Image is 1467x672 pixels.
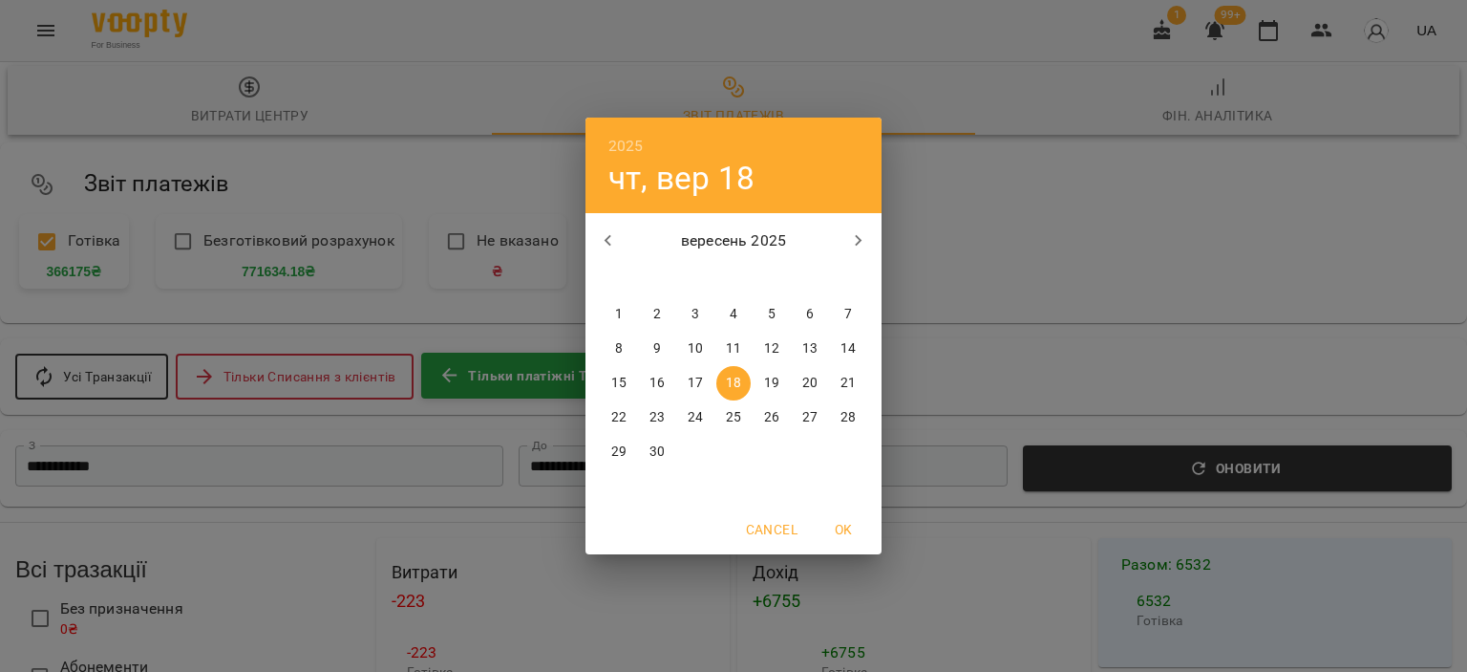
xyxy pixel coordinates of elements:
[831,401,865,435] button: 28
[640,401,674,435] button: 23
[716,297,751,332] button: 4
[726,408,741,427] p: 25
[738,512,805,547] button: Cancel
[640,269,674,288] span: вт
[793,401,827,435] button: 27
[802,374,818,393] p: 20
[793,332,827,366] button: 13
[649,408,665,427] p: 23
[764,408,779,427] p: 26
[755,297,789,332] button: 5
[640,366,674,401] button: 16
[688,339,703,358] p: 10
[840,408,856,427] p: 28
[813,512,874,547] button: OK
[831,269,865,288] span: нд
[716,269,751,288] span: чт
[820,518,866,541] span: OK
[768,305,776,324] p: 5
[640,332,674,366] button: 9
[793,366,827,401] button: 20
[716,332,751,366] button: 11
[611,374,627,393] p: 15
[831,297,865,332] button: 7
[608,133,644,160] button: 2025
[678,366,712,401] button: 17
[730,305,737,324] p: 4
[608,159,755,198] button: чт, вер 18
[806,305,814,324] p: 6
[602,297,636,332] button: 1
[840,339,856,358] p: 14
[726,374,741,393] p: 18
[653,339,661,358] p: 9
[649,374,665,393] p: 16
[631,229,837,252] p: вересень 2025
[840,374,856,393] p: 21
[802,339,818,358] p: 13
[755,269,789,288] span: пт
[793,297,827,332] button: 6
[755,332,789,366] button: 12
[802,408,818,427] p: 27
[716,401,751,435] button: 25
[764,339,779,358] p: 12
[640,435,674,469] button: 30
[688,374,703,393] p: 17
[688,408,703,427] p: 24
[691,305,699,324] p: 3
[678,269,712,288] span: ср
[653,305,661,324] p: 2
[716,366,751,401] button: 18
[726,339,741,358] p: 11
[615,305,623,324] p: 1
[678,297,712,332] button: 3
[602,435,636,469] button: 29
[602,366,636,401] button: 15
[755,366,789,401] button: 19
[831,332,865,366] button: 14
[611,408,627,427] p: 22
[844,305,852,324] p: 7
[831,366,865,401] button: 21
[678,401,712,435] button: 24
[678,332,712,366] button: 10
[611,443,627,462] p: 29
[649,443,665,462] p: 30
[640,297,674,332] button: 2
[746,518,797,541] span: Cancel
[764,374,779,393] p: 19
[602,269,636,288] span: пн
[602,401,636,435] button: 22
[602,332,636,366] button: 8
[793,269,827,288] span: сб
[755,401,789,435] button: 26
[615,339,623,358] p: 8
